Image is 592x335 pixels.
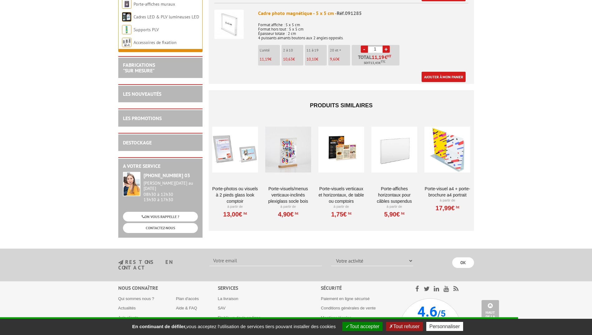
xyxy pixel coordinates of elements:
[122,25,131,34] img: Supports PLV
[482,300,499,326] a: Haut de la page
[337,10,362,16] span: Réf.091285
[218,306,226,310] a: SAV
[361,46,368,53] a: -
[134,1,175,7] a: Porte-affiches muraux
[400,211,404,216] sup: HT
[260,57,280,61] p: €
[306,56,316,62] span: 10,10
[424,198,470,203] p: À partir de
[371,186,417,204] a: Porte-affiches horizontaux pour câbles suspendus
[144,172,190,178] strong: [PHONE_NUMBER] 03
[218,315,261,320] a: Etablir un devis en ligne
[321,315,351,320] a: Mentions légales
[426,322,463,331] button: Personnaliser (fenêtre modale)
[122,12,131,22] img: Cadres LED & PLV lumineuses LED
[123,212,198,221] a: ON VOUS RAPPELLE ?
[342,322,383,331] button: Tout accepter
[283,48,303,52] p: 2 à 10
[386,322,423,331] button: Tout refuser
[422,72,466,82] a: Ajouter à mon panier
[283,57,303,61] p: €
[209,255,322,266] input: Votre email
[212,186,258,204] a: Porte-photos ou visuels à 2 pieds glass look comptoir
[242,211,247,216] sup: HT
[370,61,379,66] span: 13,43
[118,260,123,265] img: newsletter.jpg
[330,48,350,52] p: 20 et +
[123,172,140,196] img: widget-service.jpg
[306,48,327,52] p: 11 à 19
[123,223,198,233] a: CONTACTEZ-NOUS
[384,212,404,216] a: 5,90€HT
[134,14,199,20] a: Cadres LED & PLV lumineuses LED
[294,211,298,216] sup: HT
[310,102,373,109] span: Produits similaires
[330,57,350,61] p: €
[265,186,311,204] a: Porte-Visuels/Menus verticaux-inclinés plexiglass socle bois
[123,62,155,74] a: FABRICATIONS"Sur Mesure"
[371,204,417,209] p: À partir de
[118,315,139,320] a: Avis clients
[372,55,384,60] span: 11,19
[260,56,269,62] span: 11,19
[321,284,399,292] div: Sécurité
[452,257,474,268] input: OK
[144,181,198,202] div: 08h30 à 12h30 13h30 à 17h30
[176,296,199,301] a: Plan d'accès
[321,296,369,301] a: Paiement en ligne sécurisé
[455,205,459,209] sup: HT
[265,204,311,209] p: À partir de
[134,27,159,32] a: Supports PLV
[218,284,321,292] div: Services
[318,204,364,209] p: À partir de
[436,206,459,210] a: 17,99€HT
[223,212,247,216] a: 13,00€HT
[123,115,162,121] a: LES PROMOTIONS
[306,57,327,61] p: €
[134,40,177,45] a: Accessoires de fixation
[260,48,280,52] p: L'unité
[118,306,136,310] a: Actualités
[318,186,364,204] a: Porte-visuels verticaux et horizontaux, de table ou comptoirs
[278,212,298,216] a: 4,90€HT
[258,10,468,17] div: Cadre photo magnétique - 5 x 5 cm -
[353,55,399,66] p: Total
[123,91,161,97] a: LES NOUVEAUTÉS
[364,61,385,66] span: Soit €
[123,163,198,169] h2: A votre service
[383,46,390,53] a: +
[118,284,218,292] div: Nous connaître
[214,10,244,39] img: Cadre photo magnétique - 5 x 5 cm
[218,296,238,301] a: La livraison
[176,306,197,310] a: Aide & FAQ
[347,211,351,216] sup: HT
[118,296,154,301] a: Qui sommes nous ?
[381,60,385,63] sup: TTC
[212,204,258,209] p: À partir de
[258,18,468,40] p: Format affiche : 5 x 5 cm Format hors tout : 5 x 5 cm Épaisseur totale : 2 cm 4 puissants aimants...
[387,54,391,58] sup: HT
[132,324,186,329] strong: En continuant de défiler,
[424,186,470,198] a: Porte-Visuel A4 + Porte-brochure A4 portrait
[118,260,200,270] h3: restons en contact
[384,55,387,60] span: €
[144,181,198,191] div: [PERSON_NAME][DATE] au [DATE]
[330,56,337,62] span: 9,60
[331,212,351,216] a: 1,75€HT
[283,56,293,62] span: 10,63
[129,324,339,329] span: vous acceptez l'utilisation de services tiers pouvant installer des cookies
[122,38,131,47] img: Accessoires de fixation
[321,306,376,310] a: Conditions générales de vente
[123,139,152,146] a: DESTOCKAGE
